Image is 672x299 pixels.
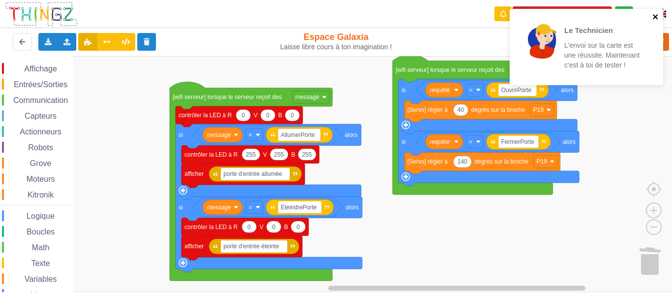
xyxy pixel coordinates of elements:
[23,65,58,73] span: Affichage
[184,151,238,158] text: contrôler la LED à R
[266,112,270,119] text: 0
[458,106,464,113] text: 40
[26,191,55,199] span: Kitronik
[248,204,252,211] text: =
[4,1,78,27] img: thingz_logo.png
[281,132,315,138] text: AllumerPorte
[346,204,359,211] text: alors
[513,6,612,22] button: Appairer une carte
[564,40,641,70] p: L'envoi sur la carte est une réussite. Maintenant c'est à toi de tester !
[469,138,472,145] text: =
[25,228,56,236] span: Boucles
[223,243,279,250] text: porte d'entrée éteinte
[396,66,504,73] text: [wifi serveur] lorsque le serveur reçoit des
[501,87,532,94] text: OuvrirPorte
[475,158,529,165] text: degrés sur la broche
[12,80,69,89] span: Entrées/Sorties
[295,94,319,100] text: message
[284,223,288,230] text: B
[23,112,58,120] span: Capteurs
[23,275,59,283] span: Variables
[30,259,51,267] span: Texte
[179,204,183,211] text: si
[184,223,238,230] text: contrôler la LED à R
[29,159,53,167] span: Grove
[279,32,393,51] div: Espace Galaxia
[278,112,282,119] text: B
[260,223,264,230] text: V
[179,132,183,138] text: si
[27,143,55,152] span: Robots
[29,291,53,299] span: Listes
[401,87,406,94] text: si
[25,175,57,183] span: Moteurs
[179,112,232,119] text: contrôler la LED à R
[407,106,448,113] text: [Servo] régler à
[246,151,256,158] text: 255
[652,13,659,22] button: close
[469,87,472,94] text: =
[25,212,56,220] span: Logique
[248,132,252,138] text: =
[247,223,251,230] text: 0
[501,138,535,145] text: FermerPorte
[471,106,525,113] text: degrés sur la broche
[458,158,467,165] text: 140
[279,43,393,51] div: Laisse libre cours à ton imagination !
[291,151,295,158] text: B
[533,106,544,113] text: P19
[263,151,267,158] text: V
[184,243,204,250] text: afficher
[297,223,300,230] text: 0
[345,132,358,138] text: alors
[272,223,275,230] text: 0
[281,204,317,211] text: EteindrePorte
[242,112,245,119] text: 0
[401,138,406,145] text: si
[254,112,258,119] text: V
[184,170,204,177] text: afficher
[537,158,548,165] text: P19
[207,204,231,211] text: message
[207,132,231,138] text: message
[291,112,294,119] text: 0
[173,94,281,100] text: [wifi serveur] lorsque le serveur reçoit des
[223,170,282,177] text: porte d'entrée allumée
[407,158,448,165] text: [Servo] régler à
[31,243,51,252] span: Math
[12,96,69,104] span: Communication
[18,128,63,136] span: Actionneurs
[302,151,312,158] text: 255
[563,138,576,145] text: alors
[274,151,284,158] text: 255
[430,87,450,94] text: requête
[430,138,450,145] text: requête
[564,25,641,35] p: Le Technicien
